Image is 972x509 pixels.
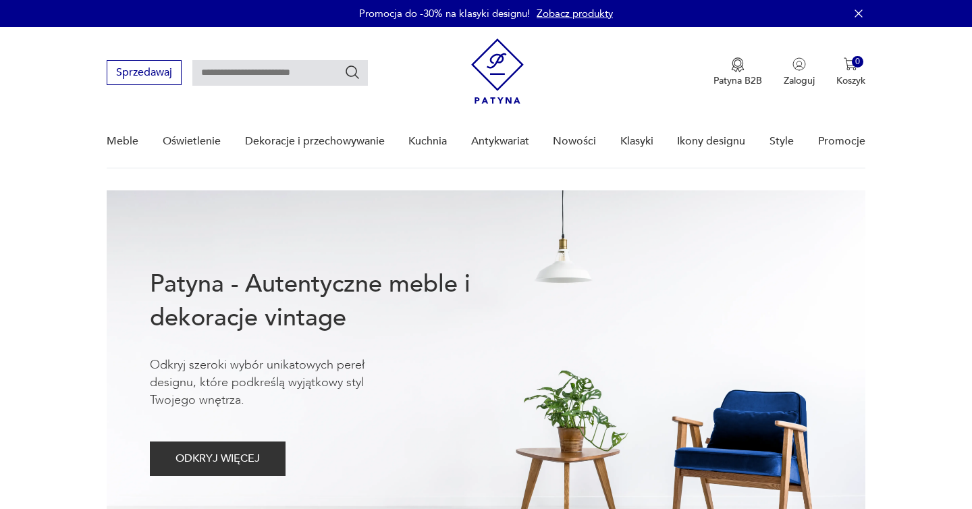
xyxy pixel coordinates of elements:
[107,115,138,167] a: Meble
[163,115,221,167] a: Oświetlenie
[471,38,524,104] img: Patyna - sklep z meblami i dekoracjami vintage
[553,115,596,167] a: Nowości
[150,356,406,409] p: Odkryj szeroki wybór unikatowych pereł designu, które podkreślą wyjątkowy styl Twojego wnętrza.
[245,115,385,167] a: Dekoracje i przechowywanie
[150,455,286,464] a: ODKRYJ WIĘCEJ
[344,64,360,80] button: Szukaj
[107,69,182,78] a: Sprzedawaj
[150,441,286,476] button: ODKRYJ WIĘCEJ
[836,74,865,87] p: Koszyk
[713,74,762,87] p: Patyna B2B
[836,57,865,87] button: 0Koszyk
[852,56,863,68] div: 0
[537,7,613,20] a: Zobacz produkty
[150,267,514,335] h1: Patyna - Autentyczne meble i dekoracje vintage
[818,115,865,167] a: Promocje
[784,57,815,87] button: Zaloguj
[713,57,762,87] button: Patyna B2B
[731,57,745,72] img: Ikona medalu
[359,7,530,20] p: Promocja do -30% na klasyki designu!
[677,115,745,167] a: Ikony designu
[769,115,794,167] a: Style
[784,74,815,87] p: Zaloguj
[107,60,182,85] button: Sprzedawaj
[713,57,762,87] a: Ikona medaluPatyna B2B
[792,57,806,71] img: Ikonka użytkownika
[471,115,529,167] a: Antykwariat
[844,57,857,71] img: Ikona koszyka
[620,115,653,167] a: Klasyki
[408,115,447,167] a: Kuchnia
